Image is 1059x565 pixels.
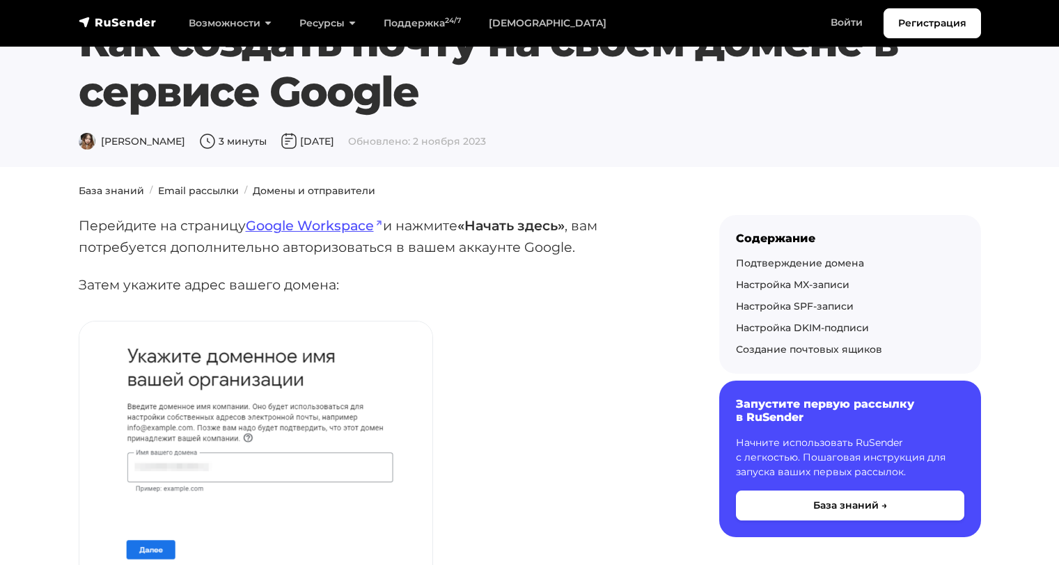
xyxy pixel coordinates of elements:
[79,17,981,117] h1: Как создать почту на своем домене в сервисе Google
[79,135,185,148] span: [PERSON_NAME]
[719,381,981,536] a: Запустите первую рассылку в RuSender Начните использовать RuSender с легкостью. Пошаговая инструк...
[457,217,565,234] strong: «Начать здесь»
[475,9,620,38] a: [DEMOGRAPHIC_DATA]
[884,8,981,38] a: Регистрация
[281,135,334,148] span: [DATE]
[736,491,964,520] button: База знаний →
[736,436,964,479] p: Начните использовать RuSender с легкостью. Пошаговая инструкция для запуска ваших первых рассылок.
[199,135,267,148] span: 3 минуты
[281,133,297,150] img: Дата публикации
[175,9,285,38] a: Возможности
[736,278,849,291] a: Настройка MX-записи
[253,184,375,197] a: Домены и отправители
[736,343,882,356] a: Создание почтовых ящиков
[285,9,370,38] a: Ресурсы
[70,184,989,198] nav: breadcrumb
[79,215,675,257] p: Перейдите на страницу и нажмите , вам потребуется дополнительно авторизоваться в вашем аккаунте G...
[736,300,854,312] a: Настройка SPF-записи
[370,9,475,38] a: Поддержка24/7
[736,397,964,424] h6: Запустите первую рассылку в RuSender
[79,15,157,29] img: RuSender
[736,321,869,334] a: Настройка DKIM-подписи
[736,232,964,245] div: Содержание
[817,8,877,37] a: Войти
[445,16,461,25] sup: 24/7
[158,184,239,197] a: Email рассылки
[246,217,383,234] a: Google Workspace
[79,274,675,296] p: Затем укажите адрес вашего домена:
[736,257,864,269] a: Подтверждение домена
[348,135,486,148] span: Обновлено: 2 ноября 2023
[79,184,144,197] a: База знаний
[199,133,216,150] img: Время чтения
